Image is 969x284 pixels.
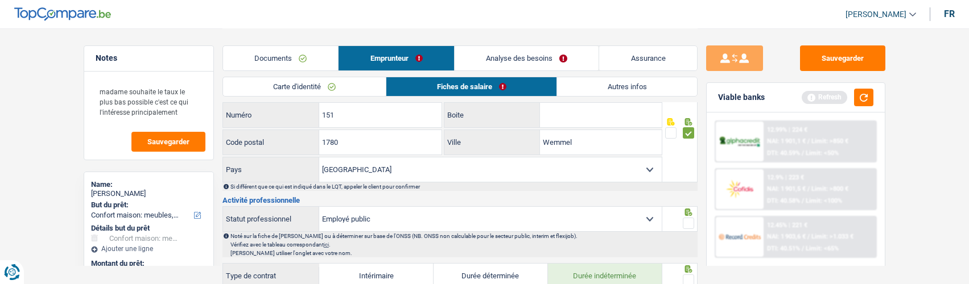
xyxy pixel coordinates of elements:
[800,45,885,71] button: Sauvegarder
[223,157,320,182] label: Pays
[223,130,319,154] label: Code postal
[339,46,454,70] a: Emprunteur
[767,137,806,145] span: NAI: 1 901,1 €
[767,245,800,252] span: DTI: 40.51%
[223,77,386,96] a: Carte d'identité
[230,250,696,256] p: [PERSON_NAME] utiliser l'onglet avec votre nom.
[802,197,804,204] span: /
[230,241,696,248] p: Vérifiez avec le tableau correspondant .
[91,224,207,233] div: Détails but du prêt
[811,185,848,193] span: Limit: >800 €
[846,10,906,19] span: [PERSON_NAME]
[223,103,319,127] label: Numéro
[223,207,320,231] label: Statut professionnel
[223,46,339,70] a: Documents
[230,183,696,190] div: Si différent que ce qui est indiqué dans le LQT, appeler le client pour confirmer
[767,149,800,157] span: DTI: 40.59%
[806,245,839,252] span: Limit: <65%
[802,91,847,103] div: Refresh
[230,233,696,239] p: Noté sur la fiche de [PERSON_NAME] ou à déterminer sur base de l'ONSS (NB. ONSS non calculable po...
[386,77,556,96] a: Fiches de salaire
[767,233,806,240] span: NAI: 1 903,6 €
[767,174,804,181] div: 12.9% | 223 €
[802,149,804,157] span: /
[806,197,842,204] span: Limit: <100%
[599,46,697,70] a: Assurance
[807,137,810,145] span: /
[91,245,207,253] div: Ajouter une ligne
[91,259,204,268] label: Montant du prêt:
[802,245,804,252] span: /
[719,135,761,148] img: AlphaCredit
[807,233,810,240] span: /
[767,126,807,133] div: 12.99% | 224 €
[324,241,329,248] a: ici
[767,222,807,229] div: 12.45% | 221 €
[455,46,599,70] a: Analyse des besoins
[91,201,204,210] label: But du prêt:
[836,5,916,24] a: [PERSON_NAME]
[444,130,540,154] label: Ville
[14,7,111,21] img: TopCompare Logo
[222,197,698,204] h3: Activité professionnelle
[444,103,540,127] label: Boite
[131,132,205,152] button: Sauvegarder
[147,138,189,145] span: Sauvegarder
[719,226,761,247] img: Record Credits
[718,93,765,102] div: Viable banks
[96,53,202,63] h5: Notes
[811,137,848,145] span: Limit: >850 €
[807,185,810,193] span: /
[767,185,806,193] span: NAI: 1 901,5 €
[767,197,800,204] span: DTI: 40.58%
[719,178,761,199] img: Cofidis
[811,233,853,240] span: Limit: >1.033 €
[557,77,697,96] a: Autres infos
[944,9,955,19] div: fr
[91,189,207,198] div: [PERSON_NAME]
[806,149,839,157] span: Limit: <50%
[91,180,207,189] div: Name:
